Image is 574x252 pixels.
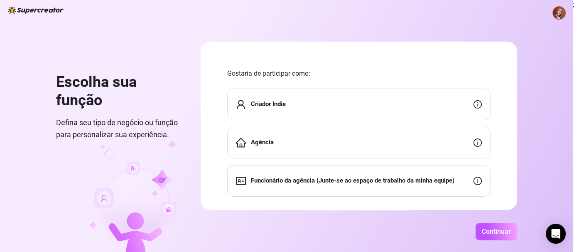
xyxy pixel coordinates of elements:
[546,224,566,244] div: Abra o Intercom Messenger
[553,7,565,19] img: ACg8ocI2y9zjy7terczCCsGQiDBK-Fc5t83dPAbLcovvM1ilki1xUt5a=s96-c
[251,138,274,146] font: Agência
[473,100,482,109] span: círculo de informações
[482,227,511,235] font: Continuar
[251,100,286,108] font: Criador Indie
[236,138,246,148] span: lar
[473,177,482,185] span: círculo de informações
[251,177,454,184] font: Funcionário da agência (Junte-se ao espaço de trabalho da minha equipe)
[476,223,517,240] button: Continuar
[227,69,310,77] font: Gostaria de participar como:
[56,118,178,138] font: Defina seu tipo de negócio ou função para personalizar sua experiência.
[573,1,574,8] font: ;
[236,99,246,109] span: usuário
[56,73,137,109] font: Escolha sua função
[473,138,482,147] span: círculo de informações
[8,6,64,14] img: logotipo
[236,176,246,186] span: carteira de identidade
